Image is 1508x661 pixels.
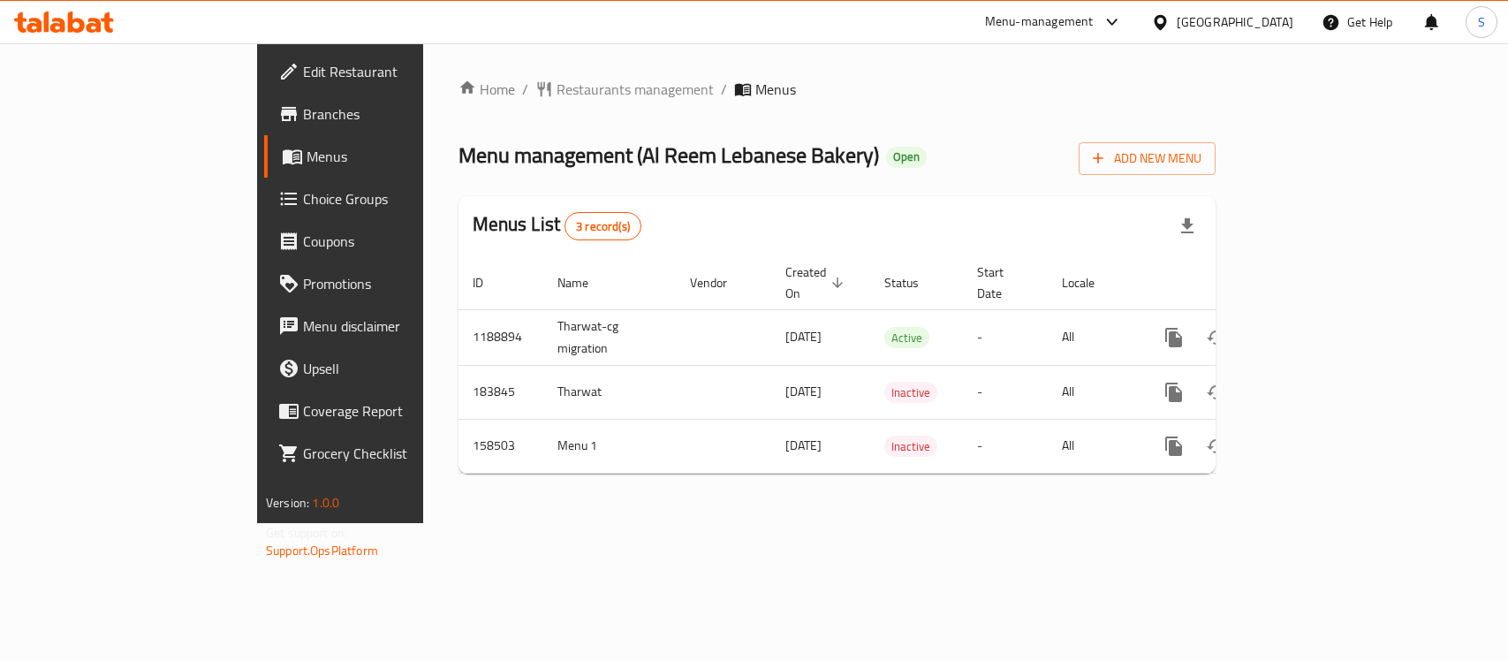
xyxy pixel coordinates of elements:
span: Menu management ( Al Reem Lebanese Bakery ) [458,135,879,175]
span: Created On [785,262,849,304]
span: Restaurants management [557,79,714,100]
table: enhanced table [458,256,1337,474]
a: Upsell [264,347,509,390]
th: Actions [1139,256,1337,310]
span: Menus [307,146,495,167]
span: Promotions [303,273,495,294]
span: S [1478,12,1485,32]
span: Menu disclaimer [303,315,495,337]
td: Tharwat [543,365,676,419]
span: Coupons [303,231,495,252]
span: 1.0.0 [312,491,339,514]
button: Change Status [1195,371,1238,414]
div: Active [884,327,929,348]
span: [DATE] [785,434,822,457]
button: Change Status [1195,425,1238,467]
a: Restaurants management [535,79,714,100]
a: Choice Groups [264,178,509,220]
button: more [1153,371,1195,414]
span: 3 record(s) [565,218,640,235]
span: Menus [755,79,796,100]
span: Grocery Checklist [303,443,495,464]
span: Inactive [884,383,937,403]
span: Vendor [690,272,750,293]
div: Total records count [565,212,641,240]
div: Open [886,147,927,168]
a: Grocery Checklist [264,432,509,475]
span: Add New Menu [1093,148,1201,170]
span: Upsell [303,358,495,379]
nav: breadcrumb [458,79,1216,100]
div: Export file [1166,205,1209,247]
span: Get support on: [266,521,347,544]
td: All [1048,309,1139,365]
span: Open [886,149,927,164]
a: Branches [264,93,509,135]
span: Choice Groups [303,188,495,209]
a: Coverage Report [264,390,509,432]
div: [GEOGRAPHIC_DATA] [1177,12,1293,32]
span: Coverage Report [303,400,495,422]
button: Add New Menu [1079,142,1216,175]
span: Start Date [977,262,1027,304]
div: Inactive [884,382,937,403]
span: Active [884,328,929,348]
li: / [522,79,528,100]
span: Branches [303,103,495,125]
a: Menu disclaimer [264,305,509,347]
span: [DATE] [785,380,822,403]
td: Menu 1 [543,419,676,473]
span: ID [473,272,506,293]
span: Name [557,272,611,293]
span: Edit Restaurant [303,61,495,82]
span: Status [884,272,942,293]
button: more [1153,316,1195,359]
h2: Menus List [473,211,641,240]
td: - [963,309,1048,365]
span: Locale [1062,272,1118,293]
a: Edit Restaurant [264,50,509,93]
a: Coupons [264,220,509,262]
span: Version: [266,491,309,514]
button: more [1153,425,1195,467]
span: Inactive [884,437,937,457]
td: All [1048,419,1139,473]
div: Menu-management [985,11,1094,33]
td: All [1048,365,1139,419]
a: Support.OpsPlatform [266,539,378,562]
td: Tharwat-cg migration [543,309,676,365]
td: - [963,419,1048,473]
span: [DATE] [785,325,822,348]
a: Promotions [264,262,509,305]
li: / [721,79,727,100]
td: - [963,365,1048,419]
a: Menus [264,135,509,178]
button: Change Status [1195,316,1238,359]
